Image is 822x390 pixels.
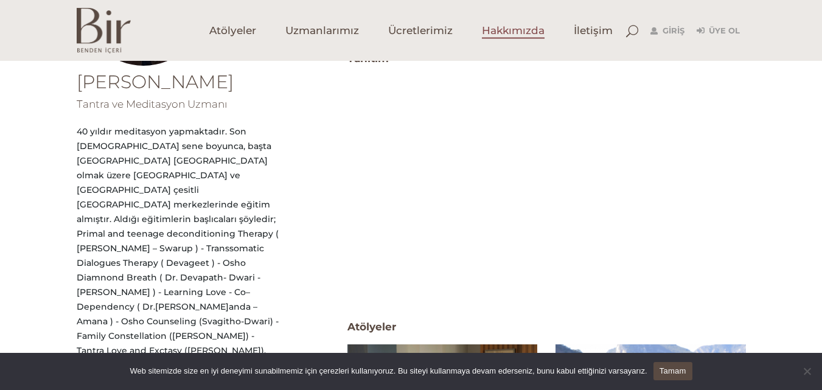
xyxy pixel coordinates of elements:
span: Hayır [801,365,813,377]
span: Tantra ve Meditasyon Uzmanı [77,98,227,110]
span: Atölyeler [209,24,256,38]
h1: [PERSON_NAME] [77,73,280,91]
span: Hakkımızda [482,24,545,38]
a: Üye Ol [697,24,740,38]
a: Tamam [653,362,692,380]
span: Ücretlerimiz [388,24,453,38]
span: Atölyeler [347,299,396,336]
span: Uzmanlarımız [285,24,359,38]
span: Web sitemizde size en iyi deneyimi sunabilmemiz için çerezleri kullanıyoruz. Bu siteyi kullanmaya... [130,365,647,377]
a: Giriş [650,24,684,38]
span: İletişim [574,24,613,38]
